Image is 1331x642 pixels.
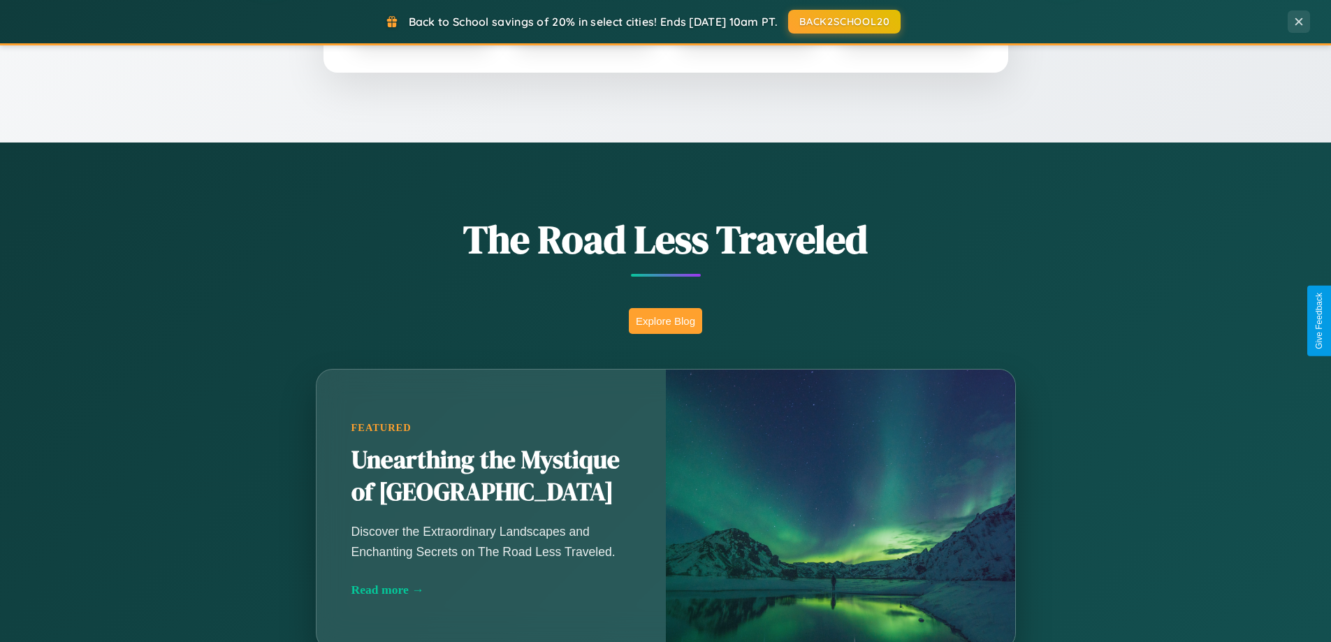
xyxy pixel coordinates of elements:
[629,308,702,334] button: Explore Blog
[351,583,631,597] div: Read more →
[247,212,1085,266] h1: The Road Less Traveled
[351,422,631,434] div: Featured
[351,444,631,509] h2: Unearthing the Mystique of [GEOGRAPHIC_DATA]
[788,10,901,34] button: BACK2SCHOOL20
[1314,293,1324,349] div: Give Feedback
[351,522,631,561] p: Discover the Extraordinary Landscapes and Enchanting Secrets on The Road Less Traveled.
[409,15,778,29] span: Back to School savings of 20% in select cities! Ends [DATE] 10am PT.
